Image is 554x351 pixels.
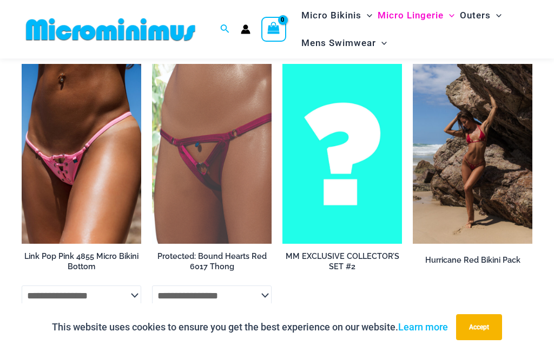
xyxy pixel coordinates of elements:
[299,2,375,29] a: Micro BikinisMenu ToggleMenu Toggle
[299,29,390,57] a: Mens SwimwearMenu ToggleMenu Toggle
[457,2,504,29] a: OutersMenu ToggleMenu Toggle
[152,64,272,244] img: Bound Hearts 6017 Thong
[491,2,502,29] span: Menu Toggle
[444,2,454,29] span: Menu Toggle
[152,251,272,276] a: Protected: Bound Hearts Red 6017 Thong
[398,321,448,333] a: Learn more
[22,17,200,42] img: MM SHOP LOGO FLAT
[52,319,448,335] p: This website uses cookies to ensure you get the best experience on our website.
[301,2,361,29] span: Micro Bikinis
[152,64,272,244] a: Bound Hearts 6017 ThongBound Hearts 6017 Thong 03Bound Hearts 6017 Thong 03
[22,251,141,276] a: Link Pop Pink 4855 Micro Bikini Bottom
[22,64,141,244] a: Link Pop Pink 4855 Bottom 01Link Pop Pink 3070 Top 4855 Bottom 03Link Pop Pink 3070 Top 4855 Bott...
[282,251,402,276] a: MM EXCLUSIVE COLLECTOR’S SET #2
[22,64,141,244] img: Link Pop Pink 4855 Bottom 01
[301,29,376,57] span: Mens Swimwear
[413,255,532,269] a: Hurricane Red Bikini Pack
[282,64,402,244] a: Collectors Pack 2Collectors Pack 2Collectors Pack 2
[413,255,532,265] h2: Hurricane Red Bikini Pack
[456,314,502,340] button: Accept
[22,251,141,271] h2: Link Pop Pink 4855 Micro Bikini Bottom
[152,251,272,271] h2: Protected: Bound Hearts Red 6017 Thong
[261,17,286,42] a: View Shopping Cart, empty
[241,24,250,34] a: Account icon link
[282,64,402,244] img: Collectors Pack 2
[460,2,491,29] span: Outers
[376,29,387,57] span: Menu Toggle
[413,64,532,244] img: Hurricane Red 3277 Tri Top 4277 Thong Bottom 05
[378,2,444,29] span: Micro Lingerie
[375,2,457,29] a: Micro LingerieMenu ToggleMenu Toggle
[220,23,230,36] a: Search icon link
[413,64,532,244] a: Hurricane Red 3277 Tri Top 4277 Thong Bottom 05Hurricane Red 3277 Tri Top 4277 Thong Bottom 06Hur...
[282,251,402,271] h2: MM EXCLUSIVE COLLECTOR’S SET #2
[361,2,372,29] span: Menu Toggle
